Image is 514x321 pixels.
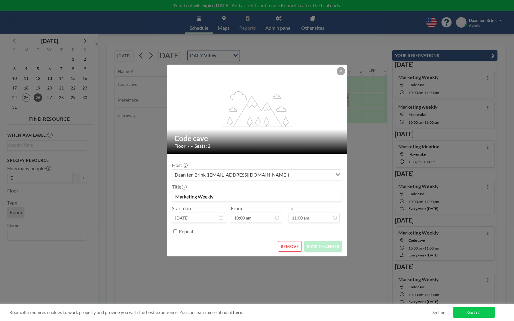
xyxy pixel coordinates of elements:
[172,170,342,180] div: Search for option
[304,241,342,252] button: SAVE CHANGES
[289,205,293,211] label: To
[174,134,340,143] h2: Code cave
[174,143,189,149] span: Floor: -
[194,143,210,149] span: Seats: 2
[173,171,290,179] span: Daan ten Brink ([EMAIL_ADDRESS][DOMAIN_NAME])
[191,144,193,148] span: •
[172,184,186,190] label: Title
[172,191,342,201] input: (No title)
[179,229,194,235] label: Repeat
[231,205,242,211] label: From
[278,241,302,252] button: REMOVE
[453,307,495,318] a: Got it!
[284,207,286,221] span: -
[9,310,430,315] span: Roomzilla requires cookies to work properly and provide you with the best experience. You can lea...
[291,171,332,179] input: Search for option
[222,91,293,127] g: flex-grow: 1.2;
[172,205,192,211] label: Start date
[233,310,243,315] a: here.
[172,162,187,168] label: Host
[430,310,445,315] a: Decline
